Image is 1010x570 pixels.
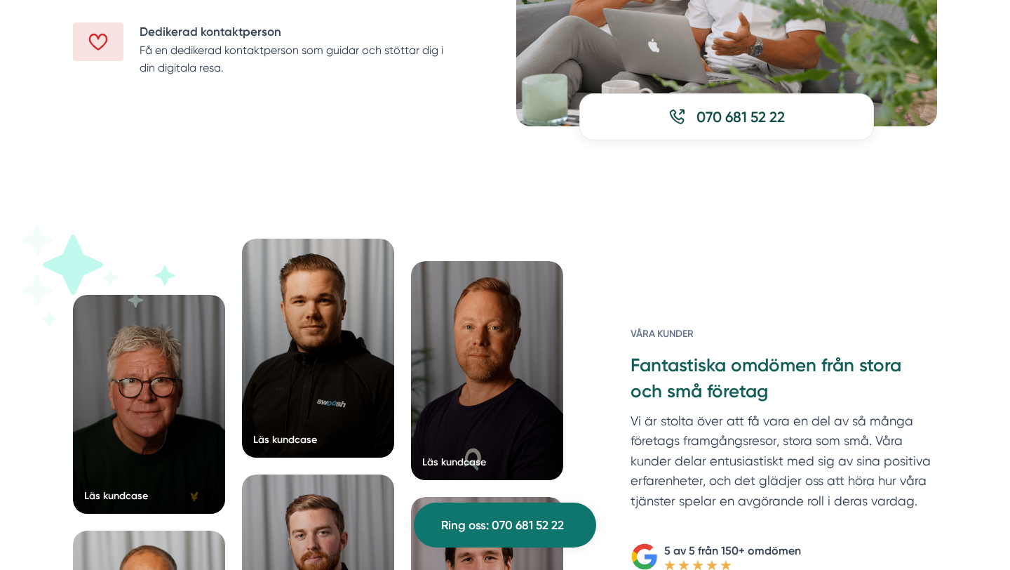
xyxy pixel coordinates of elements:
a: 070 681 52 22 [579,93,874,140]
h6: Våra kunder [631,326,937,353]
a: Läs kundcase [242,239,394,458]
a: Läs kundcase [73,295,225,514]
div: Läs kundcase [422,455,486,469]
span: Ring oss: 070 681 52 22 [441,516,564,535]
p: Vi är stolta över att få vara en del av så många företags framgångsresor, stora som små. Våra kun... [631,411,937,518]
h3: Fantastiska omdömen från stora och små företag [631,353,937,411]
h5: Dedikerad kontaktperson [140,22,460,41]
div: Läs kundcase [84,489,148,503]
span: 070 681 52 22 [696,107,785,127]
p: Få en dedikerad kontaktperson som guidar och stöttar dig i din digitala resa. [140,41,460,77]
p: 5 av 5 från 150+ omdömen [664,542,801,559]
div: Läs kundcase [253,432,317,446]
a: Ring oss: 070 681 52 22 [414,503,596,548]
a: Läs kundcase [411,261,563,480]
